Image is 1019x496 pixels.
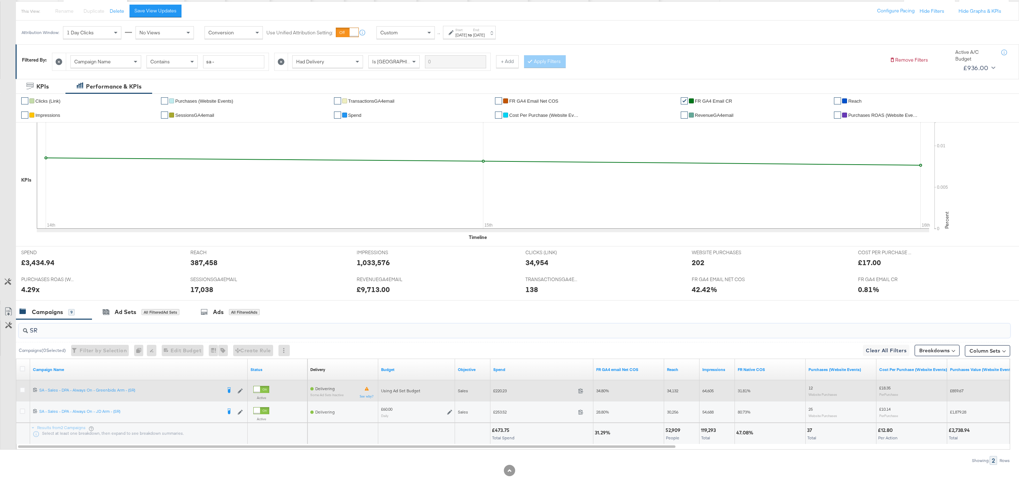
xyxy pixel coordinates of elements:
span: 80.73% [738,409,750,415]
button: Hide Graphs & KPIs [958,8,1001,15]
button: Delete [110,8,124,15]
span: Total [807,435,816,440]
a: SA - Sales - DPA - Always On - Greenbids Arm - (SR) [39,387,221,394]
div: 47.08% [736,429,755,436]
div: Attribution Window: [21,30,59,35]
span: Sales [458,409,468,415]
div: £12.80 [878,427,895,434]
a: FR Native COS [738,367,803,372]
a: ✔ [21,97,28,104]
span: TransactionsGA4email [348,98,395,104]
input: Enter a search term [425,55,486,68]
span: Is [GEOGRAPHIC_DATA] [372,58,426,65]
span: Impressions [35,113,60,118]
span: Custom [380,29,398,36]
a: ✔ [681,97,688,104]
span: SESSIONSGA4EMAIL [190,276,243,283]
span: Reach [848,98,862,104]
div: Campaigns ( 0 Selected) [19,347,66,354]
span: £10.14 [879,406,891,412]
div: 37 [807,427,814,434]
button: Clear All Filters [863,345,909,356]
span: Conversion [208,29,234,36]
span: £859.67 [950,388,963,393]
span: PURCHASES ROAS (WEBSITE EVENTS) [21,276,74,283]
span: FR GA4 email Net COS [509,98,558,104]
strong: to [467,32,473,38]
div: 52,909 [666,427,683,434]
span: IMPRESSIONS [357,249,410,256]
div: £9,713.00 [357,284,390,295]
a: Your campaign's objective. [458,367,488,372]
div: £2,738.94 [949,427,972,434]
span: £1,879.28 [950,409,966,415]
span: Campaign Name [74,58,111,65]
button: £936.00 [960,62,997,74]
span: People [666,435,679,440]
div: All Filtered Ad Sets [142,309,179,315]
span: Total [949,435,958,440]
span: 25 [808,406,813,412]
span: Delivering [315,386,335,391]
div: 0.81% [858,284,879,295]
div: This View: [21,8,40,14]
span: Sales [458,388,468,393]
div: [DATE] [455,32,467,38]
div: 9 [68,309,75,315]
span: FR GA4 EMAIL NET COS [692,276,745,283]
div: 17,038 [190,284,213,295]
div: 387,458 [190,257,218,268]
span: SPEND [21,249,74,256]
a: ✔ [681,112,688,119]
span: 30,256 [667,409,678,415]
div: Rows [999,458,1010,463]
div: Ads [213,308,224,316]
a: SA - Sales - DPA - Always On - JD Arm - (SR) [39,409,221,416]
div: 1,033,576 [357,257,390,268]
span: Duplicate [84,8,104,14]
sub: Daily [381,414,388,418]
div: 42.42% [692,284,717,295]
a: The total value of the purchase actions tracked by your Custom Audience pixel on your website aft... [950,367,1015,372]
span: RevenueGA4email [695,113,733,118]
span: £253.52 [493,409,575,415]
sub: Website Purchases [808,392,837,397]
a: ✔ [834,112,841,119]
a: The total amount spent to date. [493,367,591,372]
a: The maximum amount you're willing to spend on your ads, on average each day or over the lifetime ... [381,367,452,372]
span: No Views [139,29,160,36]
span: SessionsGA4email [175,113,214,118]
span: £18.35 [879,385,891,390]
span: Cost Per Purchase (Website Events) [509,113,580,118]
span: £220.23 [493,388,575,393]
span: COST PER PURCHASE (WEBSITE EVENTS) [858,249,911,256]
span: CLICKS (LINK) [525,249,578,256]
a: ✔ [334,112,341,119]
div: Showing: [972,458,990,463]
div: Timeline [469,234,487,241]
div: Delivery [310,367,325,372]
div: KPIs [21,177,31,183]
span: Purchases ROAS (Website Events) [848,113,919,118]
span: REVENUEGA4EMAIL [357,276,410,283]
a: ✔ [21,112,28,119]
a: The number of people your ad was served to. [667,367,697,372]
a: ✔ [495,112,502,119]
button: Column Sets [965,345,1010,357]
div: 2 [990,456,997,465]
div: £17.00 [858,257,881,268]
span: 64,605 [702,388,714,393]
span: REACH [190,249,243,256]
span: Clear All Filters [866,346,906,355]
a: FR GA4 Net COS [596,367,661,372]
a: The average cost for each purchase tracked by your Custom Audience pixel on your website after pe... [879,367,947,372]
span: 31.81% [738,388,750,393]
span: Spend [348,113,362,118]
label: Active [253,395,269,400]
button: Hide Filters [920,8,944,15]
span: 34.80% [596,388,609,393]
span: Per Action [878,435,898,440]
button: Save View Updates [129,5,182,17]
label: End: [473,28,485,32]
span: 1 Day Clicks [67,29,94,36]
